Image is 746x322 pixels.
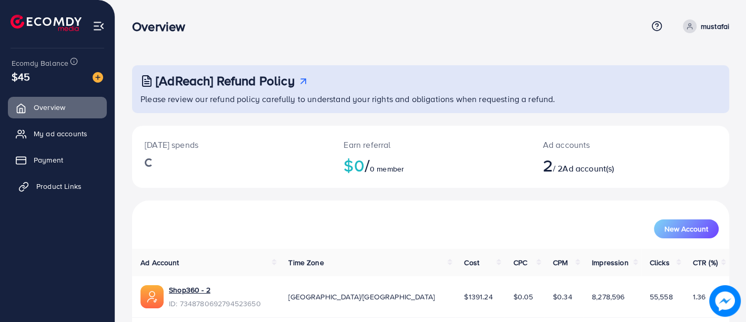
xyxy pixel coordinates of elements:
a: Product Links [8,176,107,197]
p: Please review our refund policy carefully to understand your rights and obligations when requesti... [140,93,723,105]
img: image [709,285,741,317]
p: Earn referral [344,138,517,151]
span: CTR (%) [693,257,718,268]
span: My ad accounts [34,128,87,139]
img: menu [93,20,105,32]
p: Ad accounts [543,138,667,151]
span: ID: 7348780692794523650 [169,298,261,309]
span: $0.34 [553,291,572,302]
span: 1.36 [693,291,706,302]
span: 8,278,596 [592,291,624,302]
a: My ad accounts [8,123,107,144]
h2: $0 [344,155,517,175]
a: Shop360 - 2 [169,285,210,295]
span: Ad Account [140,257,179,268]
span: CPM [553,257,568,268]
h3: Overview [132,19,194,34]
span: 55,558 [650,291,673,302]
p: [DATE] spends [145,138,318,151]
span: 2 [543,153,553,177]
span: $45 [12,69,30,84]
span: Ad account(s) [562,163,614,174]
h2: / 2 [543,155,667,175]
span: $1391.24 [464,291,492,302]
span: 0 member [370,164,404,174]
span: Payment [34,155,63,165]
span: Impression [592,257,629,268]
span: Clicks [650,257,670,268]
h3: [AdReach] Refund Policy [156,73,295,88]
span: CPC [513,257,527,268]
span: / [365,153,370,177]
img: ic-ads-acc.e4c84228.svg [140,285,164,308]
span: New Account [664,225,708,233]
a: Payment [8,149,107,170]
span: $0.05 [513,291,533,302]
a: mustafai [679,19,729,33]
p: mustafai [701,20,729,33]
a: Overview [8,97,107,118]
span: Overview [34,102,65,113]
span: Ecomdy Balance [12,58,68,68]
img: image [93,72,103,83]
span: Time Zone [288,257,324,268]
span: [GEOGRAPHIC_DATA]/[GEOGRAPHIC_DATA] [288,291,435,302]
button: New Account [654,219,719,238]
span: Product Links [36,181,82,192]
img: logo [11,15,82,31]
span: Cost [464,257,479,268]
